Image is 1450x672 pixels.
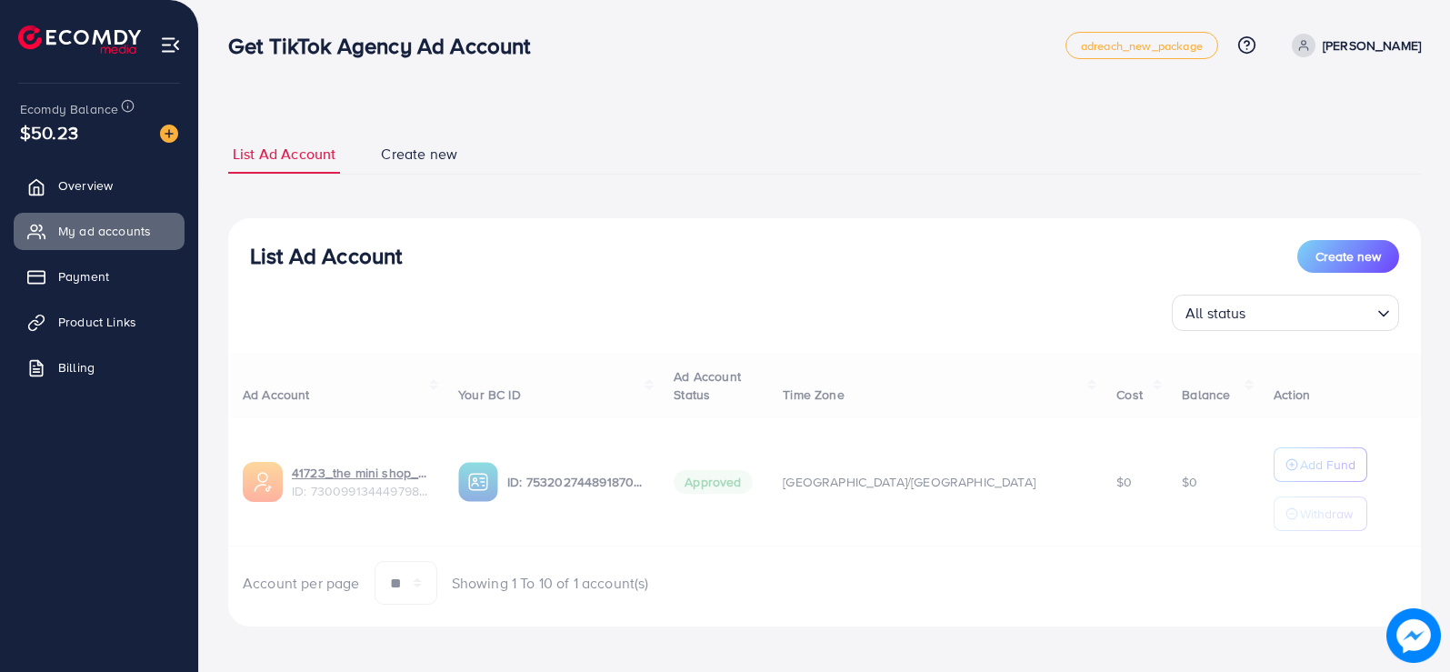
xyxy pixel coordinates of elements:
span: $50.23 [20,119,78,145]
span: Create new [1315,247,1381,266]
a: [PERSON_NAME] [1285,34,1421,57]
h3: Get TikTok Agency Ad Account [228,33,545,59]
a: adreach_new_package [1065,32,1218,59]
button: Create new [1297,240,1399,273]
input: Search for option [1252,296,1370,326]
span: adreach_new_package [1081,40,1203,52]
span: Payment [58,267,109,286]
span: Create new [381,144,457,165]
a: Payment [14,258,185,295]
a: Billing [14,349,185,386]
span: Ecomdy Balance [20,100,118,118]
a: My ad accounts [14,213,185,249]
span: My ad accounts [58,222,151,240]
a: Product Links [14,304,185,340]
span: List Ad Account [233,144,335,165]
a: Overview [14,167,185,204]
img: image [160,125,178,143]
img: image [1386,608,1441,663]
img: menu [160,35,181,55]
span: Overview [58,176,113,195]
span: Billing [58,358,95,376]
div: Search for option [1172,295,1399,331]
img: logo [18,25,141,54]
span: All status [1182,300,1250,326]
p: [PERSON_NAME] [1323,35,1421,56]
h3: List Ad Account [250,243,402,269]
span: Product Links [58,313,136,331]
